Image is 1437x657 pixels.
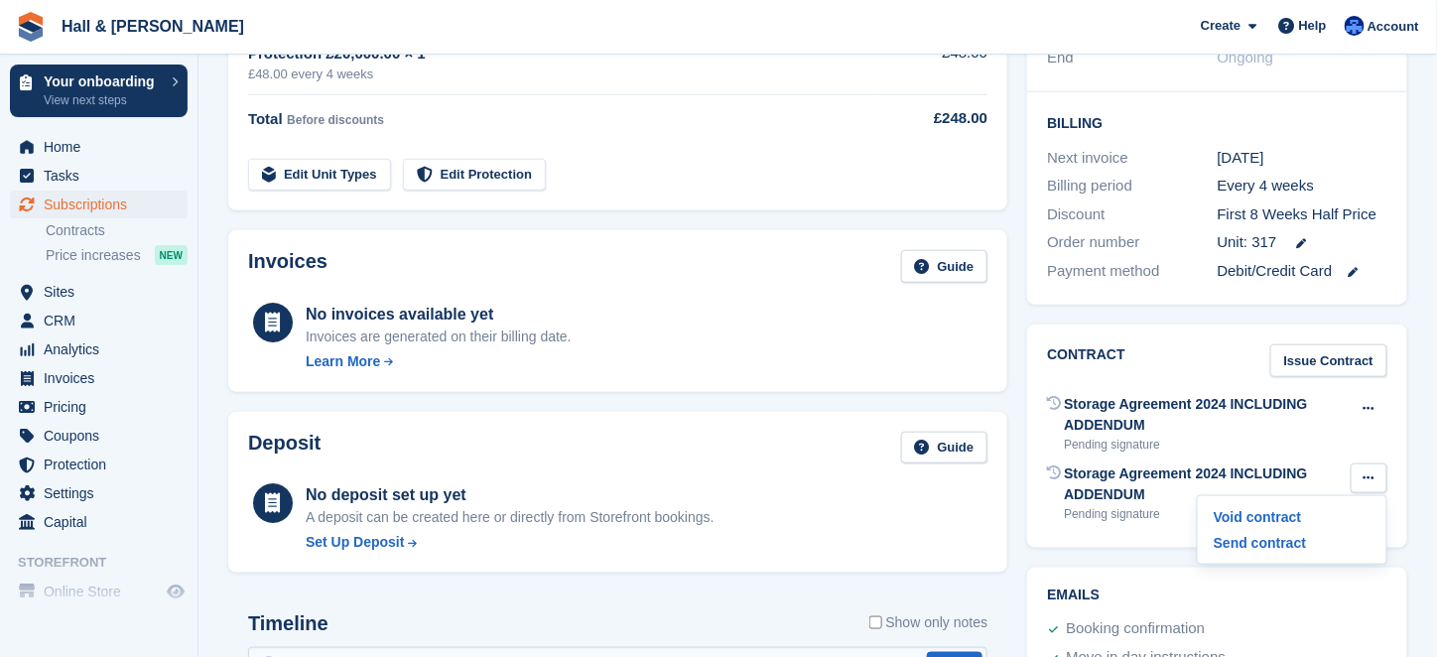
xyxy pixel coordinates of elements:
span: Price increases [46,246,141,265]
span: Invoices [44,364,163,392]
a: menu [10,393,188,421]
a: Send contract [1206,530,1378,556]
span: Protection [44,451,163,478]
div: Pending signature [1064,505,1351,523]
div: £48.00 every 4 weeks [248,65,874,84]
div: Booking confirmation [1066,617,1205,641]
div: Storage Agreement 2024 INCLUDING ADDENDUM [1064,463,1351,505]
a: Set Up Deposit [306,532,715,553]
p: A deposit can be created here or directly from Storefront bookings. [306,507,715,528]
a: menu [10,422,188,450]
span: Settings [44,479,163,507]
div: First 8 Weeks Half Price [1218,203,1387,226]
a: Price increases NEW [46,244,188,266]
span: Analytics [44,335,163,363]
h2: Deposit [248,432,321,464]
label: Show only notes [869,612,988,633]
h2: Billing [1047,112,1387,132]
span: Before discounts [287,113,384,127]
p: Your onboarding [44,74,162,88]
a: Issue Contract [1270,344,1387,377]
span: Storefront [18,553,197,573]
span: Total [248,110,283,127]
span: Coupons [44,422,163,450]
a: menu [10,335,188,363]
span: CRM [44,307,163,334]
span: Subscriptions [44,191,163,218]
img: stora-icon-8386f47178a22dfd0bd8f6a31ec36ba5ce8667c1dd55bd0f319d3a0aa187defe.svg [16,12,46,42]
span: Capital [44,508,163,536]
div: Learn More [306,351,380,372]
td: £48.00 [874,31,987,95]
span: Sites [44,278,163,306]
a: menu [10,364,188,392]
span: Create [1201,16,1241,36]
span: Help [1299,16,1327,36]
a: Learn More [306,351,572,372]
a: menu [10,133,188,161]
span: Pricing [44,393,163,421]
p: View next steps [44,91,162,109]
a: menu [10,508,188,536]
span: Account [1368,17,1419,37]
div: £248.00 [874,107,987,130]
a: menu [10,278,188,306]
a: Edit Protection [403,159,546,192]
a: Preview store [164,580,188,603]
h2: Timeline [248,612,328,635]
div: [DATE] [1218,147,1387,170]
div: Invoices are generated on their billing date. [306,327,572,347]
div: No deposit set up yet [306,483,715,507]
a: Your onboarding View next steps [10,65,188,117]
img: Claire Banham [1345,16,1365,36]
a: Contracts [46,221,188,240]
a: menu [10,578,188,605]
div: Every 4 weeks [1218,175,1387,197]
a: menu [10,479,188,507]
span: Home [44,133,163,161]
input: Show only notes [869,612,882,633]
a: Hall & [PERSON_NAME] [54,10,252,43]
a: menu [10,162,188,190]
div: Storage Agreement 2024 INCLUDING ADDENDUM [1064,394,1351,436]
div: Debit/Credit Card [1218,260,1387,283]
a: menu [10,307,188,334]
div: End [1047,47,1217,69]
div: No invoices available yet [306,303,572,327]
span: Tasks [44,162,163,190]
div: Pending signature [1064,436,1351,454]
div: Payment method [1047,260,1217,283]
a: Guide [901,432,988,464]
span: Ongoing [1218,49,1274,66]
a: menu [10,451,188,478]
div: Billing period [1047,175,1217,197]
a: Guide [901,250,988,283]
h2: Emails [1047,588,1387,603]
span: Online Store [44,578,163,605]
div: Order number [1047,231,1217,254]
h2: Invoices [248,250,327,283]
h2: Contract [1047,344,1125,377]
div: Discount [1047,203,1217,226]
a: Edit Unit Types [248,159,391,192]
div: Set Up Deposit [306,532,405,553]
span: Unit: 317 [1218,231,1277,254]
div: NEW [155,245,188,265]
div: Next invoice [1047,147,1217,170]
a: menu [10,191,188,218]
a: Void contract [1206,504,1378,530]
